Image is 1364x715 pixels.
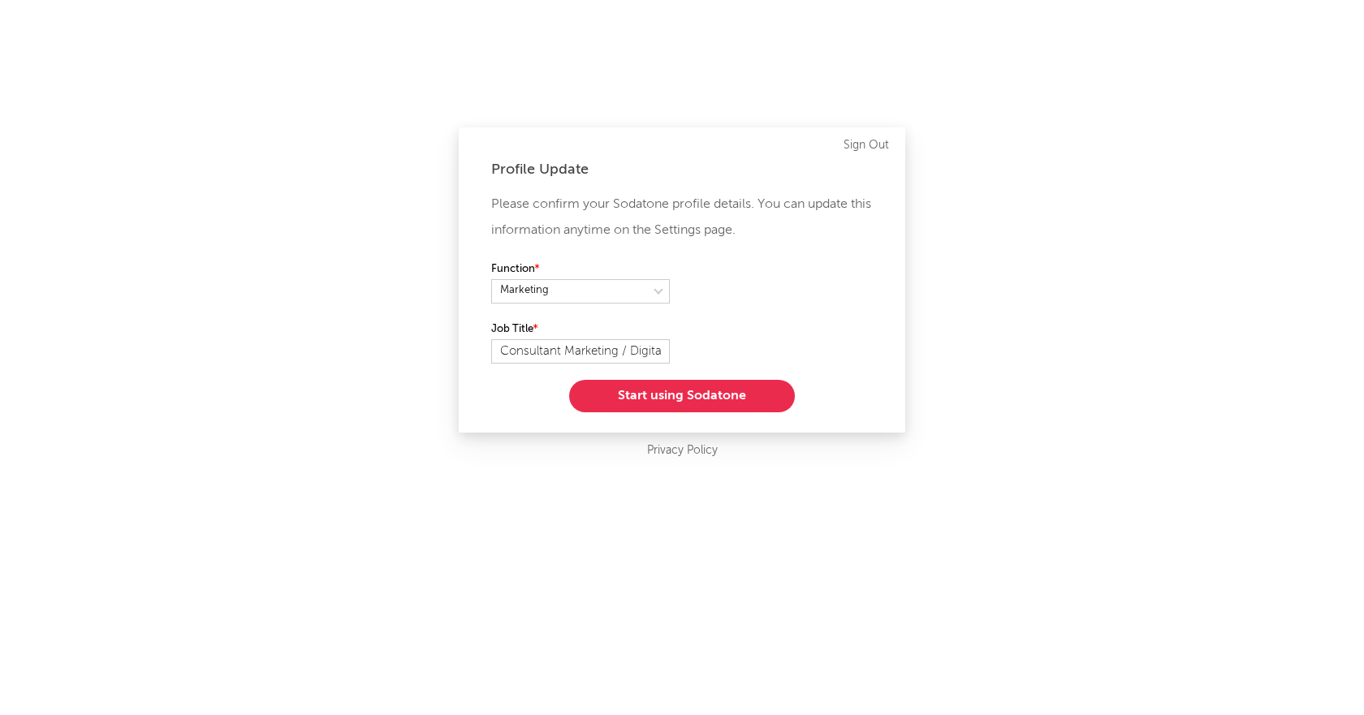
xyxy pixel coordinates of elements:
a: Privacy Policy [647,441,718,461]
label: Function [491,260,670,279]
a: Sign Out [844,136,889,155]
button: Start using Sodatone [569,380,795,412]
label: Job Title [491,320,670,339]
div: Profile Update [491,160,873,179]
p: Please confirm your Sodatone profile details. You can update this information anytime on the Sett... [491,192,873,243]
